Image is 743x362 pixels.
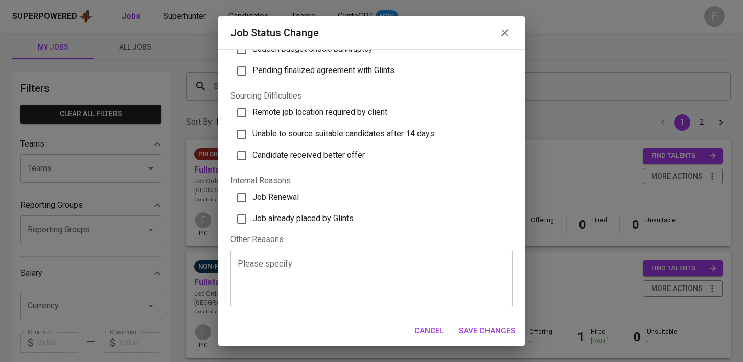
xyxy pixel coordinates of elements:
[409,320,449,342] button: Cancel
[252,192,299,202] span: Job Renewal
[230,90,513,102] p: Sourcing Difficulties
[459,324,515,337] span: Save Changes
[252,213,354,223] span: Job already placed by Glints
[453,320,521,342] button: Save Changes
[252,129,434,138] span: Unable to source suitable candidates after 14 days
[252,65,394,75] span: Pending finalized agreement with Glints
[252,44,373,54] span: Sudden budget shock/bankruptcy
[230,175,513,187] p: Internal Reasons
[230,234,513,246] div: Other Reasons
[252,150,365,160] span: Candidate received better offer
[230,25,319,41] h6: Job status change
[414,324,444,337] span: Cancel
[252,107,387,117] span: Remote job location required by client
